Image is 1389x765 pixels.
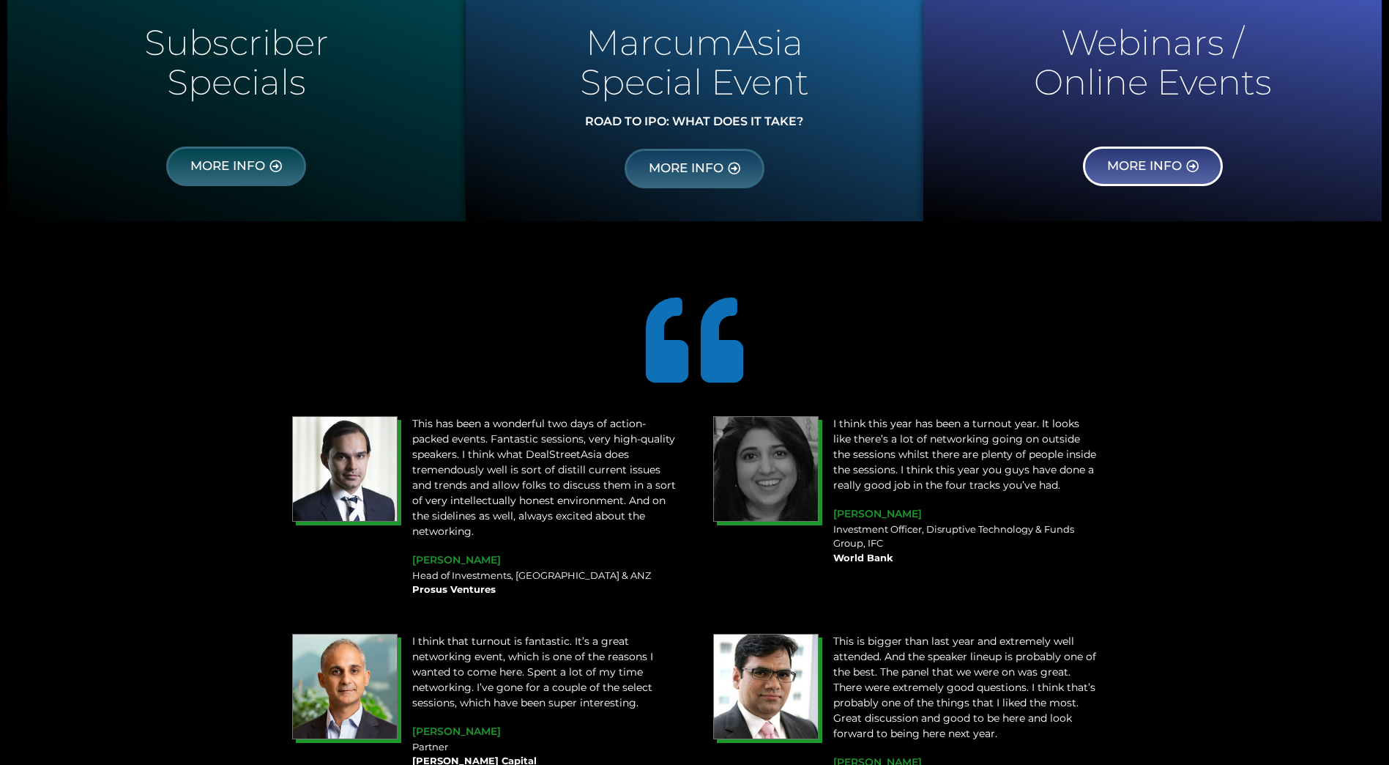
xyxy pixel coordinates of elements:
[166,147,306,186] a: MORE INFO
[713,634,819,739] img: Sunil Mishra
[412,553,501,566] span: [PERSON_NAME]
[833,634,1098,742] p: This is bigger than last year and extremely well attended. And the speaker lineup is probably one...
[713,416,819,522] img: Saima-Rehman
[412,634,677,711] p: I think that turnout is fantastic. It’s a great networking event, which is one of the reasons I w...
[833,552,893,563] b: World Bank
[931,68,1374,96] p: Online Events
[931,29,1374,56] p: Webinars /
[473,29,917,56] p: MarcumAsia
[833,522,1098,566] div: Investment Officer, Disruptive Technology & Funds Group, IFC
[833,507,922,520] span: [PERSON_NAME]
[292,634,398,739] img: SARIT CHOPRA
[473,68,917,96] p: Special Event
[625,149,764,188] a: MORE INFO
[1083,147,1223,186] a: MORE INFO
[15,68,458,96] p: Specials
[1107,160,1182,173] span: MORE INFO
[833,416,1098,493] p: I think this year has been a turnout year. It looks like there’s a lot of networking going on out...
[190,160,265,173] span: MORE INFO
[649,162,723,175] span: MORE INFO
[412,725,501,738] span: [PERSON_NAME]
[292,416,398,522] img: Sachin-Bhanot
[473,116,917,127] p: ROAD TO IPO: WHAT DOES IT TAKE?
[412,416,677,539] p: This has been a wonderful two days of action-packed events. Fantastic sessions, very high-quality...
[412,569,677,597] div: Head of Investments, [GEOGRAPHIC_DATA] & ANZ
[412,583,496,595] b: Prosus Ventures
[15,29,458,56] p: Subscriber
